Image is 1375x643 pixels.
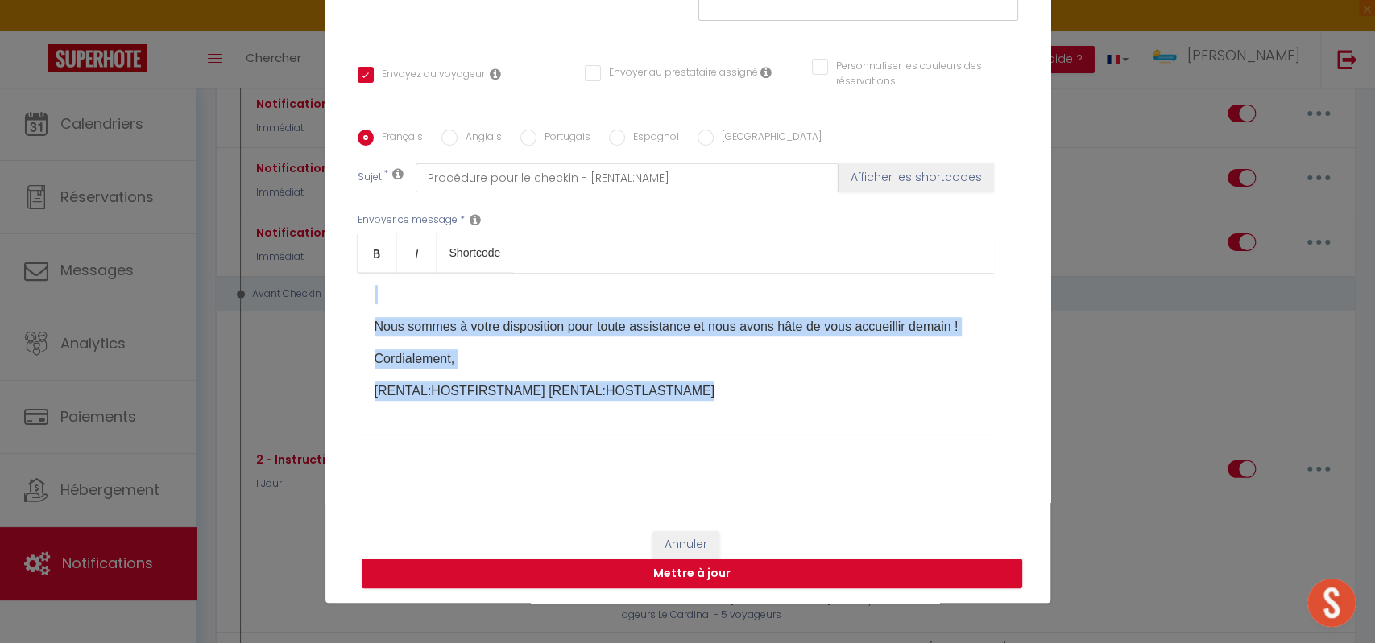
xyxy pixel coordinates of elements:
p: [RENTAL:HOSTFIRSTNAME] [RENTAL:HOSTLASTNAME] [375,381,977,401]
p: Nous sommes à votre disposition pour toute assistance et nous avons hâte de vous accueillir demain ! [375,317,977,336]
label: Envoyer ce message [358,212,458,228]
i: Envoyer au prestataire si il est assigné [760,66,772,79]
a: Italic [397,233,437,272]
label: Anglais [458,130,502,147]
i: Envoyer au voyageur [490,68,501,80]
div: Ouvrir le chat [1307,579,1356,627]
i: Subject [392,167,404,180]
label: Espagnol [625,130,679,147]
a: Bold [358,233,397,272]
button: Annuler [652,531,719,559]
label: [GEOGRAPHIC_DATA] [714,130,822,147]
a: Shortcode [437,233,514,272]
label: Portugais [536,130,590,147]
label: Envoyez au voyageur [374,67,485,84]
button: Afficher les shortcodes [839,163,994,192]
label: Français [374,130,423,147]
label: Sujet [358,170,382,187]
button: Mettre à jour [362,559,1022,589]
i: Message [470,213,481,226]
p: Cordialement, [375,349,977,369]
